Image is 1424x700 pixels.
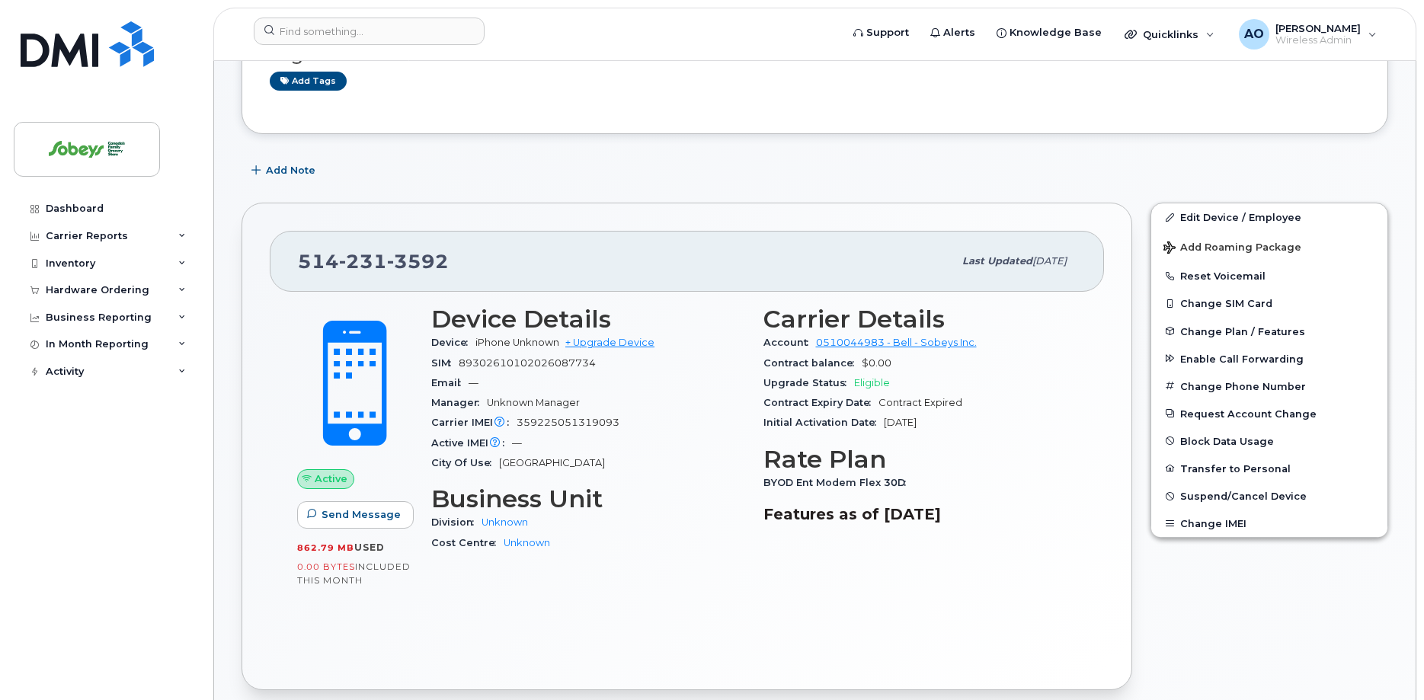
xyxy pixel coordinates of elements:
h3: Tags List [270,46,1360,65]
span: [DATE] [1032,255,1067,267]
span: 3592 [387,250,449,273]
span: Email [431,377,469,388]
span: Active [315,471,347,486]
span: Contract Expiry Date [763,397,878,408]
button: Add Note [242,157,328,184]
button: Transfer to Personal [1151,455,1387,482]
button: Block Data Usage [1151,427,1387,455]
span: Division [431,516,482,528]
span: 514 [298,250,449,273]
h3: Carrier Details [763,305,1077,333]
span: Send Message [322,507,401,522]
span: used [354,542,385,553]
span: Contract Expired [878,397,962,408]
span: Wireless Admin [1275,34,1361,46]
a: Add tags [270,72,347,91]
span: 359225051319093 [517,417,619,428]
input: Find something... [254,18,485,45]
span: Account [763,337,816,348]
h3: Device Details [431,305,745,333]
span: 862.79 MB [297,542,354,553]
span: Cost Centre [431,537,504,548]
span: SIM [431,357,459,369]
span: [PERSON_NAME] [1275,22,1361,34]
span: Support [866,25,909,40]
span: 231 [339,250,387,273]
span: — [512,437,522,449]
button: Change IMEI [1151,510,1387,537]
a: + Upgrade Device [565,337,654,348]
span: 0.00 Bytes [297,561,355,572]
a: Edit Device / Employee [1151,203,1387,231]
button: Suspend/Cancel Device [1151,482,1387,510]
span: Quicklinks [1143,28,1198,40]
span: BYOD Ent Modem Flex 30D [763,477,914,488]
a: Support [843,18,920,48]
span: [DATE] [884,417,917,428]
span: Eligible [854,377,890,388]
span: Contract balance [763,357,862,369]
span: [GEOGRAPHIC_DATA] [499,457,605,468]
button: Change Phone Number [1151,372,1387,400]
span: Unknown Manager [487,397,580,408]
span: Suspend/Cancel Device [1180,491,1307,502]
button: Reset Voicemail [1151,262,1387,289]
span: iPhone Unknown [475,337,559,348]
span: 89302610102026087734 [459,357,596,369]
button: Change SIM Card [1151,289,1387,317]
h3: Rate Plan [763,446,1077,473]
span: Add Note [266,163,315,177]
span: Enable Call Forwarding [1180,353,1304,364]
button: Change Plan / Features [1151,318,1387,345]
span: Active IMEI [431,437,512,449]
span: Manager [431,397,487,408]
span: Initial Activation Date [763,417,884,428]
div: Quicklinks [1114,19,1225,50]
a: Unknown [482,516,528,528]
span: Alerts [943,25,975,40]
span: $0.00 [862,357,891,369]
span: Last updated [962,255,1032,267]
span: Add Roaming Package [1163,241,1301,256]
span: Carrier IMEI [431,417,517,428]
button: Enable Call Forwarding [1151,345,1387,372]
button: Send Message [297,501,414,529]
h3: Features as of [DATE] [763,505,1077,523]
a: Knowledge Base [986,18,1112,48]
span: Knowledge Base [1010,25,1102,40]
button: Request Account Change [1151,400,1387,427]
a: 0510044983 - Bell - Sobeys Inc. [816,337,977,348]
span: Upgrade Status [763,377,854,388]
h3: Business Unit [431,485,745,513]
span: Change Plan / Features [1180,325,1305,337]
div: Antonio Orgera [1228,19,1387,50]
span: AO [1244,25,1264,43]
a: Unknown [504,537,550,548]
span: City Of Use [431,457,499,468]
button: Add Roaming Package [1151,231,1387,262]
a: Alerts [920,18,986,48]
span: Device [431,337,475,348]
span: — [469,377,478,388]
